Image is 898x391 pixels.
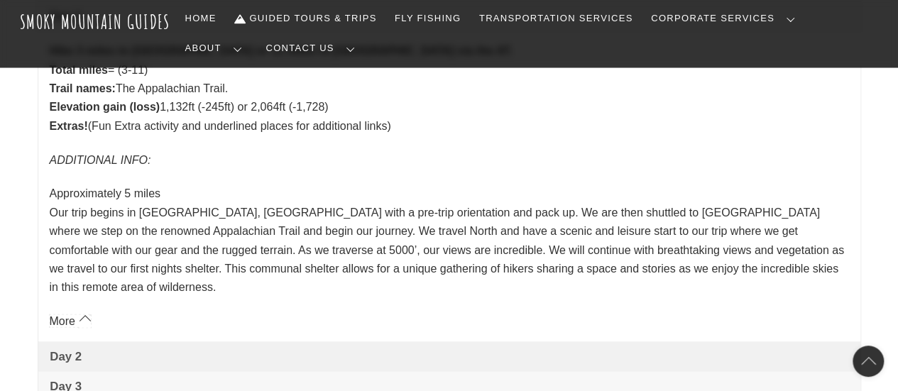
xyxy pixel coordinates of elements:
a: Guided Tours & Trips [229,4,382,33]
p: = (3-11) The Appalachian Trail. 1,132ft (-245ft) or 2,064ft (-1,728) (Fun Extra activity and unde... [50,42,849,136]
strong: Total miles [50,64,108,76]
a: Transportation Services [473,4,638,33]
a: Home [180,4,222,33]
a: About [180,33,253,63]
a: More [50,314,89,326]
a: Day 2 [38,342,860,370]
strong: Elevation gain (loss) [50,101,160,113]
a: Corporate Services [645,4,806,33]
strong: Extras! [50,120,88,132]
p: Approximately 5 miles Our trip begins in [GEOGRAPHIC_DATA], [GEOGRAPHIC_DATA] with a pre-trip ori... [50,184,849,296]
a: Fly Fishing [389,4,466,33]
span: Day 2 [50,348,848,365]
a: Smoky Mountain Guides [20,10,170,33]
strong: Trail names: [50,82,116,94]
em: ADDITIONAL INFO: [50,153,151,165]
a: Contact Us [261,33,366,63]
